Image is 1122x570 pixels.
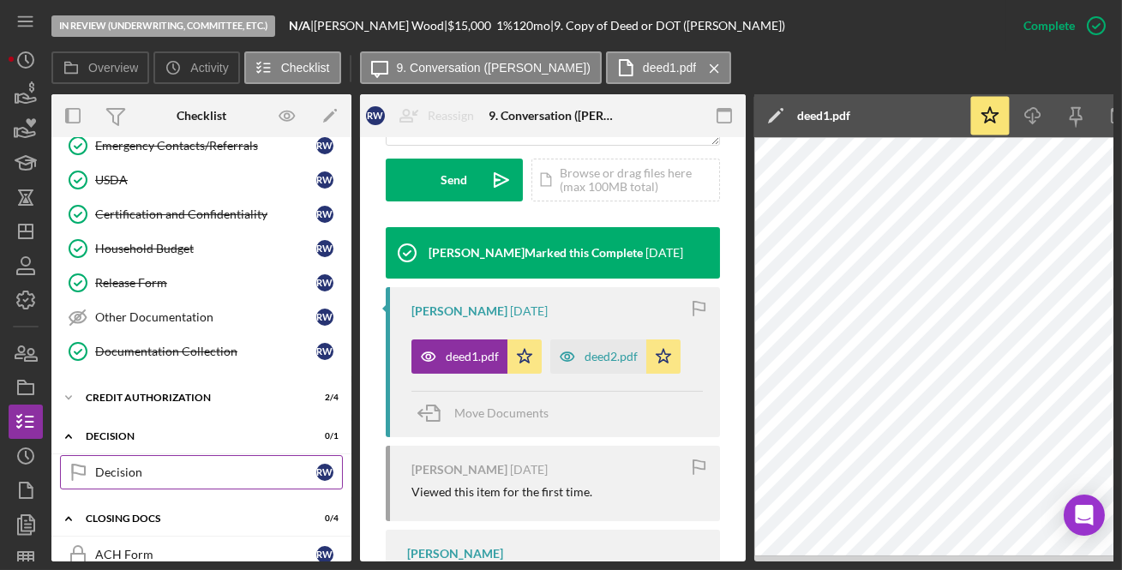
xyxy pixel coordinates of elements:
[386,159,523,201] button: Send
[585,350,638,363] div: deed2.pdf
[95,276,316,290] div: Release Form
[95,548,316,561] div: ACH Form
[95,310,316,324] div: Other Documentation
[88,61,138,75] label: Overview
[397,61,591,75] label: 9. Conversation ([PERSON_NAME])
[316,274,333,291] div: R W
[1023,9,1075,43] div: Complete
[1006,9,1113,43] button: Complete
[496,19,513,33] div: 1 %
[308,431,339,441] div: 0 / 1
[51,15,275,37] div: In Review (Underwriting, Committee, Etc.)
[95,207,316,221] div: Certification and Confidentiality
[308,393,339,403] div: 2 / 4
[411,485,592,499] div: Viewed this item for the first time.
[95,139,316,153] div: Emergency Contacts/Referrals
[550,19,785,33] div: | 9. Copy of Deed or DOT ([PERSON_NAME])
[407,547,503,561] div: [PERSON_NAME]
[411,339,542,374] button: deed1.pdf
[1064,495,1105,536] div: Open Intercom Messenger
[60,231,343,266] a: Household BudgetRW
[447,18,491,33] span: $15,000
[60,129,343,163] a: Emergency Contacts/ReferralsRW
[60,266,343,300] a: Release FormRW
[550,339,681,374] button: deed2.pdf
[316,546,333,563] div: R W
[86,393,296,403] div: CREDIT AUTHORIZATION
[316,464,333,481] div: R W
[489,109,617,123] div: 9. Conversation ([PERSON_NAME])
[446,350,499,363] div: deed1.pdf
[314,19,447,33] div: [PERSON_NAME] Wood |
[510,463,548,477] time: 2025-05-14 18:43
[95,173,316,187] div: USDA
[281,61,330,75] label: Checklist
[289,19,314,33] div: |
[60,455,343,489] a: DecisionRW
[454,405,549,420] span: Move Documents
[316,206,333,223] div: R W
[308,513,339,524] div: 0 / 4
[60,163,343,197] a: USDARW
[411,304,507,318] div: [PERSON_NAME]
[60,300,343,334] a: Other DocumentationRW
[190,61,228,75] label: Activity
[643,61,696,75] label: deed1.pdf
[60,197,343,231] a: Certification and ConfidentialityRW
[411,463,507,477] div: [PERSON_NAME]
[797,109,850,123] div: deed1.pdf
[441,159,468,201] div: Send
[316,171,333,189] div: R W
[316,309,333,326] div: R W
[95,345,316,358] div: Documentation Collection
[429,246,643,260] div: [PERSON_NAME] Marked this Complete
[606,51,731,84] button: deed1.pdf
[360,51,602,84] button: 9. Conversation ([PERSON_NAME])
[95,465,316,479] div: Decision
[316,240,333,257] div: R W
[510,304,548,318] time: 2025-05-19 22:04
[316,137,333,154] div: R W
[411,392,566,435] button: Move Documents
[86,513,296,524] div: CLOSING DOCS
[428,99,474,133] div: Reassign
[513,19,550,33] div: 120 mo
[51,51,149,84] button: Overview
[153,51,239,84] button: Activity
[95,242,316,255] div: Household Budget
[316,343,333,360] div: R W
[289,18,310,33] b: N/A
[244,51,341,84] button: Checklist
[645,246,683,260] time: 2025-06-02 15:36
[357,99,491,133] button: RWReassign
[86,431,296,441] div: Decision
[366,106,385,125] div: R W
[177,109,226,123] div: Checklist
[60,334,343,369] a: Documentation CollectionRW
